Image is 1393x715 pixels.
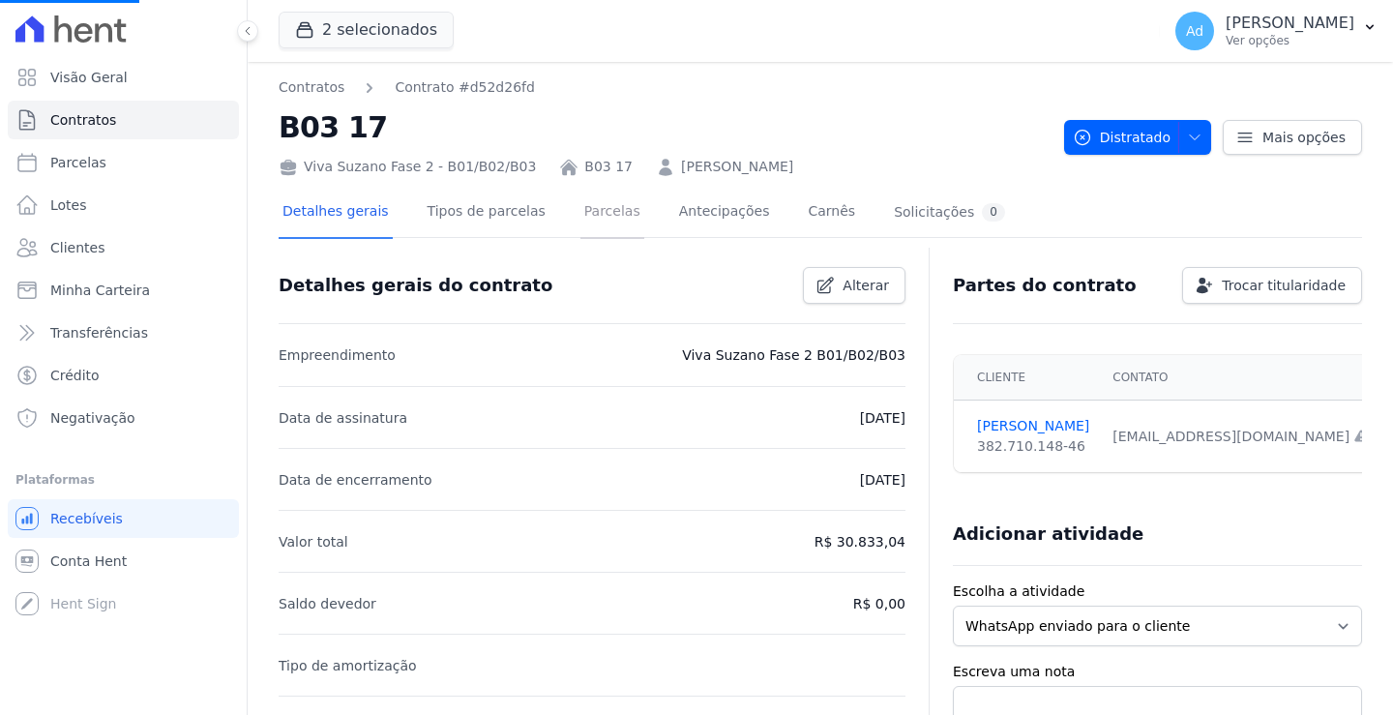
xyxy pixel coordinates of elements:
[977,416,1089,436] a: [PERSON_NAME]
[1182,267,1362,304] a: Trocar titularidade
[279,12,454,48] button: 2 selecionados
[8,313,239,352] a: Transferências
[804,188,859,239] a: Carnês
[279,343,396,367] p: Empreendimento
[953,581,1362,602] label: Escolha a atividade
[1112,427,1369,447] div: [EMAIL_ADDRESS][DOMAIN_NAME]
[8,399,239,437] a: Negativação
[50,551,127,571] span: Conta Hent
[50,153,106,172] span: Parcelas
[50,281,150,300] span: Minha Carteira
[1226,14,1354,33] p: [PERSON_NAME]
[279,592,376,615] p: Saldo devedor
[681,157,793,177] a: [PERSON_NAME]
[50,195,87,215] span: Lotes
[8,186,239,224] a: Lotes
[815,530,905,553] p: R$ 30.833,04
[675,188,774,239] a: Antecipações
[682,343,905,367] p: Viva Suzano Fase 2 B01/B02/B03
[954,355,1101,401] th: Cliente
[584,157,633,177] a: B03 17
[50,509,123,528] span: Recebíveis
[8,58,239,97] a: Visão Geral
[279,77,535,98] nav: Breadcrumb
[279,77,1049,98] nav: Breadcrumb
[1226,33,1354,48] p: Ver opções
[279,77,344,98] a: Contratos
[1064,120,1211,155] button: Distratado
[803,267,905,304] a: Alterar
[1160,4,1393,58] button: Ad [PERSON_NAME] Ver opções
[953,662,1362,682] label: Escreva uma nota
[977,436,1089,457] div: 382.710.148-46
[1222,276,1346,295] span: Trocar titularidade
[8,542,239,581] a: Conta Hent
[50,408,135,428] span: Negativação
[1073,120,1171,155] span: Distratado
[279,188,393,239] a: Detalhes gerais
[279,406,407,430] p: Data de assinatura
[1223,120,1362,155] a: Mais opções
[843,276,889,295] span: Alterar
[8,101,239,139] a: Contratos
[279,157,536,177] div: Viva Suzano Fase 2 - B01/B02/B03
[279,530,348,553] p: Valor total
[1186,24,1203,38] span: Ad
[8,356,239,395] a: Crédito
[50,366,100,385] span: Crédito
[1262,128,1346,147] span: Mais opções
[279,274,552,297] h3: Detalhes gerais do contrato
[953,274,1137,297] h3: Partes do contrato
[8,271,239,310] a: Minha Carteira
[982,203,1005,222] div: 0
[860,406,905,430] p: [DATE]
[890,188,1009,239] a: Solicitações0
[50,68,128,87] span: Visão Geral
[580,188,644,239] a: Parcelas
[279,654,417,677] p: Tipo de amortização
[50,323,148,343] span: Transferências
[853,592,905,615] p: R$ 0,00
[8,143,239,182] a: Parcelas
[395,77,535,98] a: Contrato #d52d26fd
[279,468,432,492] p: Data de encerramento
[15,468,231,492] div: Plataformas
[279,105,1049,149] h2: B03 17
[50,110,116,130] span: Contratos
[953,522,1143,546] h3: Adicionar atividade
[8,228,239,267] a: Clientes
[1101,355,1380,401] th: Contato
[894,203,1005,222] div: Solicitações
[424,188,549,239] a: Tipos de parcelas
[8,499,239,538] a: Recebíveis
[860,468,905,492] p: [DATE]
[50,238,104,257] span: Clientes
